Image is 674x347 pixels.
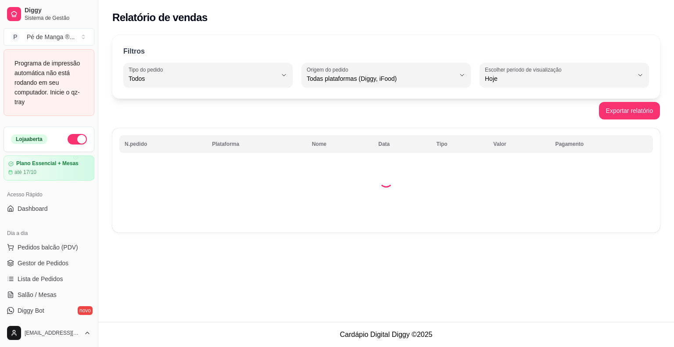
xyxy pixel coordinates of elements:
[14,169,36,176] article: até 17/10
[4,188,94,202] div: Acesso Rápido
[123,63,293,87] button: Tipo do pedidoTodos
[307,66,351,73] label: Origem do pedido
[379,173,393,188] div: Loading
[112,11,208,25] h2: Relatório de vendas
[307,74,455,83] span: Todas plataformas (Diggy, iFood)
[18,290,57,299] span: Salão / Mesas
[16,160,79,167] article: Plano Essencial + Mesas
[485,74,633,83] span: Hoje
[98,322,674,347] footer: Cardápio Digital Diggy © 2025
[301,63,471,87] button: Origem do pedidoTodas plataformas (Diggy, iFood)
[4,226,94,240] div: Dia a dia
[4,304,94,318] a: Diggy Botnovo
[123,46,145,57] p: Filtros
[27,33,75,41] div: Pé de Manga ® ...
[480,63,649,87] button: Escolher período de visualizaçãoHoje
[14,58,83,107] div: Programa de impressão automática não está rodando em seu computador. Inicie o qz-tray
[4,4,94,25] a: DiggySistema de Gestão
[599,102,660,119] button: Exportar relatório
[4,256,94,270] a: Gestor de Pedidos
[18,306,44,315] span: Diggy Bot
[129,74,277,83] span: Todos
[129,66,166,73] label: Tipo do pedido
[4,288,94,302] a: Salão / Mesas
[4,272,94,286] a: Lista de Pedidos
[11,134,47,144] div: Loja aberta
[18,243,78,252] span: Pedidos balcão (PDV)
[11,33,20,41] span: P
[18,275,63,283] span: Lista de Pedidos
[485,66,564,73] label: Escolher período de visualização
[18,204,48,213] span: Dashboard
[4,240,94,254] button: Pedidos balcão (PDV)
[25,7,91,14] span: Diggy
[25,14,91,22] span: Sistema de Gestão
[18,259,68,267] span: Gestor de Pedidos
[4,28,94,46] button: Select a team
[25,329,80,336] span: [EMAIL_ADDRESS][DOMAIN_NAME]
[68,134,87,145] button: Alterar Status
[4,155,94,181] a: Plano Essencial + Mesasaté 17/10
[4,202,94,216] a: Dashboard
[4,322,94,343] button: [EMAIL_ADDRESS][DOMAIN_NAME]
